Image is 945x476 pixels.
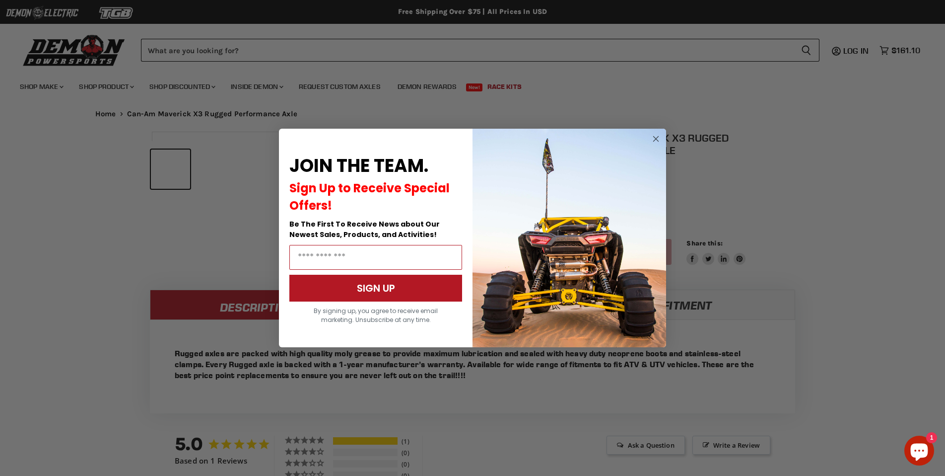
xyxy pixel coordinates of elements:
span: Sign Up to Receive Special Offers! [289,180,450,214]
span: JOIN THE TEAM. [289,153,428,178]
button: Close dialog [650,133,662,145]
button: SIGN UP [289,275,462,302]
input: Email Address [289,245,462,270]
img: a9095488-b6e7-41ba-879d-588abfab540b.jpeg [472,129,666,347]
span: Be The First To Receive News about Our Newest Sales, Products, and Activities! [289,219,440,239]
inbox-online-store-chat: Shopify online store chat [901,436,937,468]
span: By signing up, you agree to receive email marketing. Unsubscribe at any time. [314,307,438,324]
